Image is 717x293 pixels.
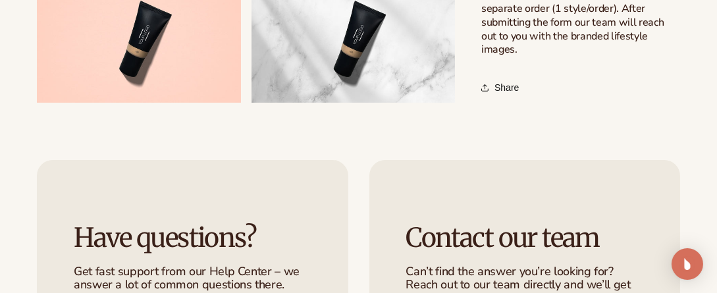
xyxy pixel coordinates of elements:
div: Open Intercom Messenger [672,248,703,280]
h3: Have questions? [74,223,311,252]
h3: Contact our team [406,223,644,252]
p: Get fast support from our Help Center – we answer a lot of common questions there. [74,265,311,292]
button: Share [481,73,523,102]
